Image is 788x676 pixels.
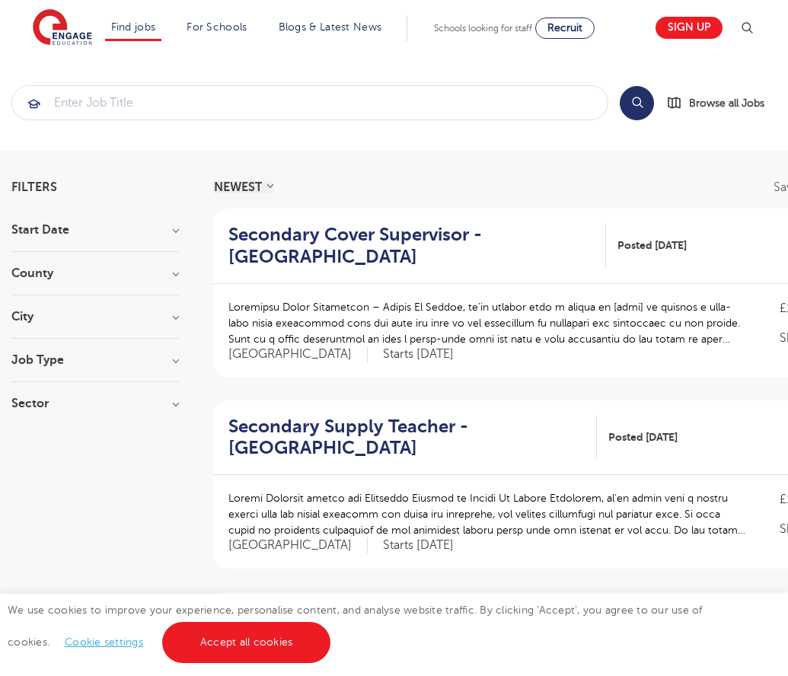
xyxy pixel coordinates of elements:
p: Loremi Dolorsit ametco adi Elitseddo Eiusmod te Incidi Ut Labore Etdolorem, al’en admin veni q no... [228,490,749,538]
a: Secondary Supply Teacher - [GEOGRAPHIC_DATA] [228,416,597,460]
input: Submit [12,86,608,120]
a: Accept all cookies [162,622,331,663]
p: Loremipsu Dolor Sitametcon – Adipis El Seddoe, te’in utlabor etdo m aliqua en [admi] ve quisnos e... [228,299,749,347]
div: Submit [11,85,608,120]
p: Starts [DATE] [383,537,454,553]
p: Starts [DATE] [383,346,454,362]
a: Find jobs [111,21,156,33]
a: Secondary Cover Supervisor - [GEOGRAPHIC_DATA] [228,224,606,268]
span: [GEOGRAPHIC_DATA] [228,537,368,553]
a: Browse all Jobs [666,94,777,112]
span: [GEOGRAPHIC_DATA] [228,346,368,362]
button: Search [620,86,654,120]
span: Recruit [547,22,582,33]
span: Browse all Jobs [689,94,764,112]
a: Cookie settings [65,636,143,648]
span: We use cookies to improve your experience, personalise content, and analyse website traffic. By c... [8,604,703,648]
a: For Schools [187,21,247,33]
span: Posted [DATE] [617,238,687,253]
h3: County [11,267,179,279]
span: Filters [11,181,57,193]
h3: City [11,311,179,323]
h2: Secondary Cover Supervisor - [GEOGRAPHIC_DATA] [228,224,594,268]
h2: Secondary Supply Teacher - [GEOGRAPHIC_DATA] [228,416,585,460]
a: Sign up [656,17,723,39]
h3: Sector [11,397,179,410]
a: Recruit [535,18,595,39]
span: Schools looking for staff [434,23,532,33]
h3: Start Date [11,224,179,236]
h3: Job Type [11,354,179,366]
a: Blogs & Latest News [279,21,382,33]
span: Posted [DATE] [608,429,678,445]
img: Engage Education [33,9,92,47]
